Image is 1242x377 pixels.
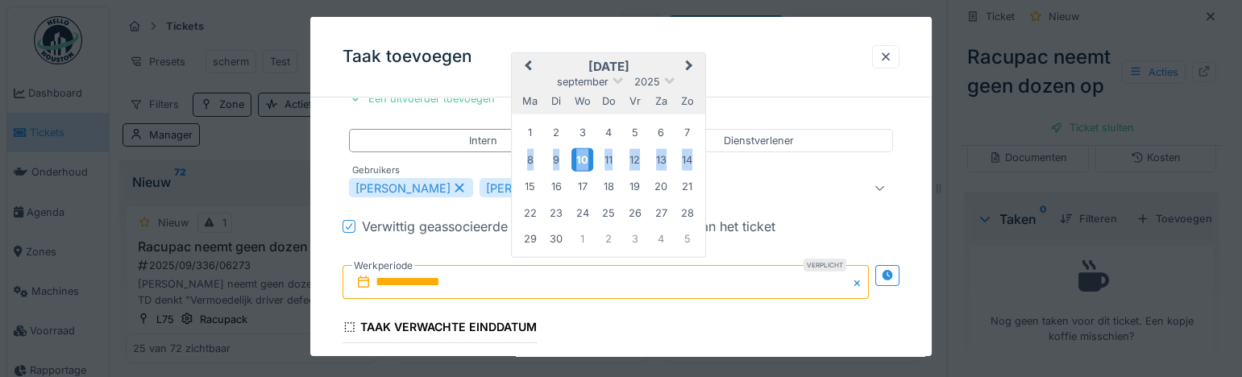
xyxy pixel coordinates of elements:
[469,133,497,148] div: Intern
[676,90,698,112] div: zondag
[546,122,567,143] div: Choose dinsdag 2 september 2025
[571,147,593,171] div: Choose woensdag 10 september 2025
[624,201,646,223] div: Choose vrijdag 26 september 2025
[650,90,672,112] div: zaterdag
[678,55,704,81] button: Next Month
[352,258,414,275] label: Werkperiode
[624,90,646,112] div: vrijdag
[598,228,620,250] div: Choose donderdag 2 oktober 2025
[598,176,620,197] div: Choose donderdag 18 september 2025
[546,201,567,223] div: Choose dinsdag 23 september 2025
[804,259,846,272] div: Verplicht
[519,176,541,197] div: Choose maandag 15 september 2025
[519,122,541,143] div: Choose maandag 1 september 2025
[512,60,705,74] h2: [DATE]
[676,176,698,197] div: Choose zondag 21 september 2025
[546,148,567,170] div: Choose dinsdag 9 september 2025
[513,55,539,81] button: Previous Month
[598,201,620,223] div: Choose donderdag 25 september 2025
[546,176,567,197] div: Choose dinsdag 16 september 2025
[517,119,700,251] div: Month september, 2025
[519,201,541,223] div: Choose maandag 22 september 2025
[519,228,541,250] div: Choose maandag 29 september 2025
[519,148,541,170] div: Choose maandag 8 september 2025
[650,148,672,170] div: Choose zaterdag 13 september 2025
[343,47,472,67] h3: Taak toevoegen
[343,316,537,343] div: Taak verwachte einddatum
[557,75,609,87] span: september
[480,179,604,198] div: [PERSON_NAME]
[598,90,620,112] div: donderdag
[571,122,593,143] div: Choose woensdag 3 september 2025
[571,228,593,250] div: Choose woensdag 1 oktober 2025
[676,228,698,250] div: Choose zondag 5 oktober 2025
[650,228,672,250] div: Choose zaterdag 4 oktober 2025
[676,201,698,223] div: Choose zondag 28 september 2025
[724,133,794,148] div: Dienstverlener
[598,148,620,170] div: Choose donderdag 11 september 2025
[343,88,501,110] div: Een uitvoerder toevoegen
[571,201,593,223] div: Choose woensdag 24 september 2025
[598,122,620,143] div: Choose donderdag 4 september 2025
[571,176,593,197] div: Choose woensdag 17 september 2025
[624,228,646,250] div: Choose vrijdag 3 oktober 2025
[546,90,567,112] div: dinsdag
[571,90,593,112] div: woensdag
[349,179,473,198] div: [PERSON_NAME]
[676,122,698,143] div: Choose zondag 7 september 2025
[634,75,660,87] span: 2025
[650,176,672,197] div: Choose zaterdag 20 september 2025
[546,228,567,250] div: Choose dinsdag 30 september 2025
[624,122,646,143] div: Choose vrijdag 5 september 2025
[362,217,775,237] div: Verwittig geassocieerde gebruikers van het genereren van het ticket
[650,122,672,143] div: Choose zaterdag 6 september 2025
[851,266,869,300] button: Close
[624,148,646,170] div: Choose vrijdag 12 september 2025
[650,201,672,223] div: Choose zaterdag 27 september 2025
[676,148,698,170] div: Choose zondag 14 september 2025
[519,90,541,112] div: maandag
[349,164,403,178] label: Gebruikers
[624,176,646,197] div: Choose vrijdag 19 september 2025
